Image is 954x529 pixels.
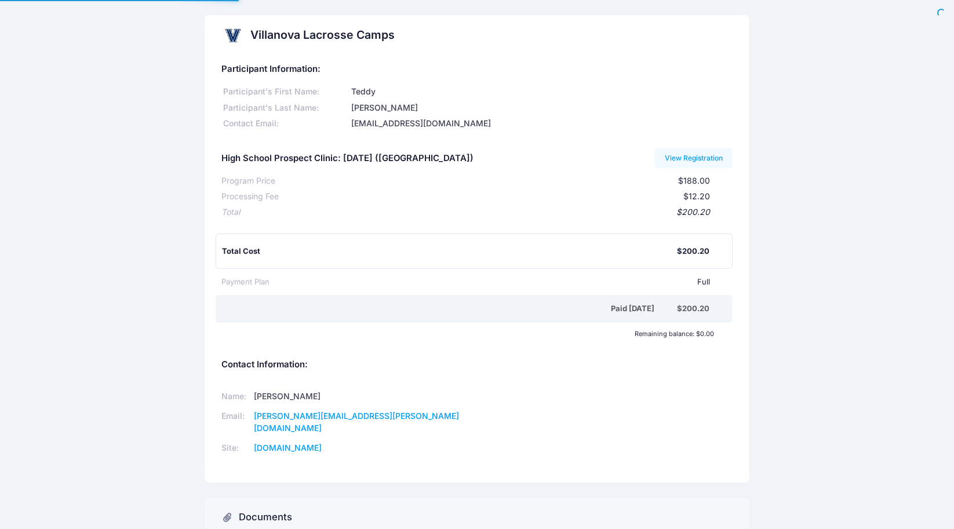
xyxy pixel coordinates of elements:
div: Total [221,206,240,218]
div: $200.20 [677,303,709,315]
div: $12.20 [279,191,710,203]
a: [DOMAIN_NAME] [254,443,322,453]
div: Participant's Last Name: [221,102,349,114]
div: Paid [DATE] [224,303,677,315]
div: $200.20 [240,206,710,218]
div: Full [270,276,710,288]
span: $188.00 [678,176,710,185]
div: [PERSON_NAME] [349,102,733,114]
div: $200.20 [677,246,709,257]
div: Remaining balance: $0.00 [216,330,719,337]
div: Total Cost [222,246,677,257]
td: Site: [221,439,250,458]
div: Payment Plan [221,276,270,288]
a: [PERSON_NAME][EMAIL_ADDRESS][PERSON_NAME][DOMAIN_NAME] [254,411,459,433]
h2: Villanova Lacrosse Camps [250,28,395,42]
div: Contact Email: [221,118,349,130]
h5: Participant Information: [221,64,733,75]
a: View Registration [655,148,733,168]
div: Processing Fee [221,191,279,203]
h5: Contact Information: [221,360,733,370]
div: Participant's First Name: [221,86,349,98]
h5: High School Prospect Clinic: [DATE] ([GEOGRAPHIC_DATA]) [221,154,474,164]
td: Email: [221,407,250,439]
td: [PERSON_NAME] [250,387,462,407]
div: Teddy [349,86,733,98]
div: Program Price [221,175,275,187]
h3: Documents [239,512,292,523]
div: [EMAIL_ADDRESS][DOMAIN_NAME] [349,118,733,130]
td: Name: [221,387,250,407]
